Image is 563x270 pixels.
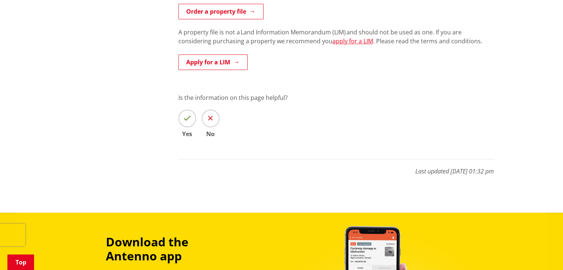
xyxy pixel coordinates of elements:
[178,54,248,70] a: Apply for a LIM
[178,159,494,176] p: Last updated [DATE] 01:32 pm
[178,28,494,54] div: A property file is not a Land Information Memorandum (LIM) and should not be used as one. If you ...
[106,235,240,263] h3: Download the Antenno app
[202,131,219,137] span: No
[529,239,556,266] iframe: Messenger Launcher
[178,4,264,19] a: Order a property file
[178,93,494,102] p: Is the information on this page helpful?
[332,37,373,45] a: apply for a LIM
[7,254,34,270] a: Top
[178,131,196,137] span: Yes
